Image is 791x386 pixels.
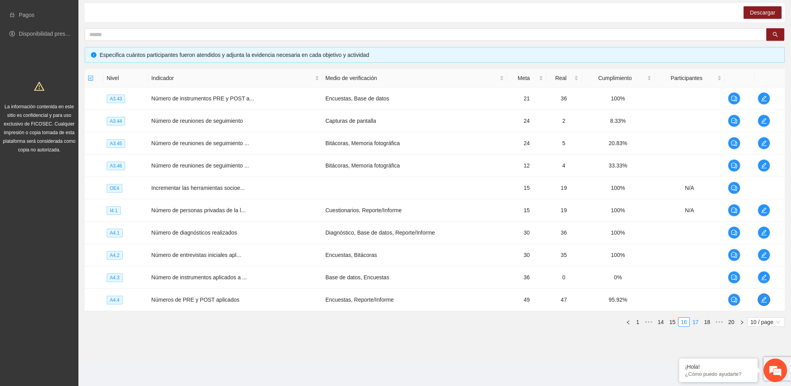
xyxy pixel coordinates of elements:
span: Número de instrumentos PRE y POST a... [151,95,254,102]
button: left [624,317,633,327]
th: Medio de verificación [322,69,507,87]
li: Next 5 Pages [713,317,726,327]
td: 47 [546,289,582,311]
span: edit [758,140,770,146]
td: Número de reuniones de seguimiento [148,110,322,132]
span: Cumplimiento [585,74,646,82]
span: Número de instrumentos aplicados a ... [151,274,247,280]
td: 4 [546,155,582,177]
th: Indicador [148,69,322,87]
li: Previous Page [624,317,633,327]
button: search [766,28,784,41]
td: 100% [582,87,655,110]
td: N/A [655,177,725,199]
td: 19 [546,199,582,222]
li: 15 [667,317,678,327]
td: 2 [546,110,582,132]
button: edit [758,271,770,284]
td: 100% [582,177,655,199]
span: A3.46 [107,162,125,170]
th: Real [546,69,582,87]
button: right [737,317,747,327]
td: Base de datos, Encuestas [322,266,507,289]
span: La información contenida en este sitio es confidencial y para uso exclusivo de FICOSEC. Cualquier... [3,104,76,153]
td: 0% [582,266,655,289]
li: 14 [655,317,667,327]
span: edit [758,162,770,169]
li: 18 [701,317,713,327]
button: Descargar [744,6,782,19]
span: ••• [713,317,726,327]
button: edit [758,204,770,217]
span: A4.4 [107,296,123,304]
td: Diagnóstico, Base de datos, Reporte/Informe [322,222,507,244]
td: 49 [507,289,546,311]
div: Page Size [747,317,785,327]
span: warning [34,81,44,91]
li: Next Page [737,317,747,327]
div: Minimizar ventana de chat en vivo [129,4,147,23]
span: A3.44 [107,117,125,126]
td: 100% [582,199,655,222]
a: 15 [667,318,678,326]
td: 15 [507,199,546,222]
td: 100% [582,222,655,244]
td: 12 [507,155,546,177]
span: left [626,320,631,325]
button: comment [728,159,740,172]
button: comment [728,249,740,261]
td: 24 [507,110,546,132]
span: Real [549,74,573,82]
td: Cuestionarios, Reporte/Informe [322,199,507,222]
td: 15 [507,177,546,199]
span: ••• [642,317,655,327]
span: check-square [88,75,93,81]
p: ¿Cómo puedo ayudarte? [685,371,752,377]
div: Chatee con nosotros ahora [41,40,132,50]
span: A3.45 [107,139,125,148]
span: A4.3 [107,273,123,282]
span: Indicador [151,74,313,82]
td: 36 [507,266,546,289]
a: Disponibilidad presupuestal [19,31,86,37]
td: Bitácoras, Memoria fotográfica [322,155,507,177]
span: edit [758,229,770,236]
td: 35 [546,244,582,266]
span: Estamos en línea. [45,105,108,184]
span: A3.43 [107,95,125,103]
span: Descargar [750,8,775,17]
td: Capturas de pantalla [322,110,507,132]
td: Encuestas, Bitácoras [322,244,507,266]
td: Encuestas, Base de datos [322,87,507,110]
td: 30 [507,222,546,244]
a: 18 [702,318,713,326]
td: 33.33% [582,155,655,177]
span: A4.1 [107,229,123,237]
a: 20 [726,318,737,326]
li: 17 [690,317,702,327]
span: Número de entrevistas iniciales apl... [151,252,241,258]
button: comment [728,271,740,284]
button: comment [728,293,740,306]
span: search [773,32,778,38]
td: 19 [546,177,582,199]
a: 16 [678,318,689,326]
span: Participantes [658,74,716,82]
textarea: Escriba su mensaje y pulse “Intro” [4,214,149,242]
th: Participantes [655,69,725,87]
button: edit [758,226,770,239]
td: 100% [582,244,655,266]
li: Previous 5 Pages [642,317,655,327]
button: edit [758,115,770,127]
td: 5 [546,132,582,155]
button: comment [728,182,740,194]
td: 8.33% [582,110,655,132]
span: edit [758,207,770,213]
button: edit [758,249,770,261]
li: 1 [633,317,642,327]
td: 20.83% [582,132,655,155]
a: Pagos [19,12,35,18]
span: edit [758,95,770,102]
td: Número de diagnósticos realizados [148,222,322,244]
li: 16 [678,317,690,327]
